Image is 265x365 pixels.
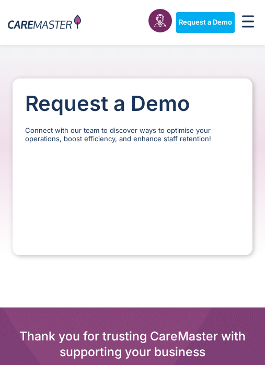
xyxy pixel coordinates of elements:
div: Menu Toggle [239,12,257,33]
iframe: Form 0 [25,161,240,239]
h1: Request a Demo [25,91,240,116]
img: CareMaster Logo [8,15,81,31]
a: Request a Demo [176,12,235,33]
h2: Thank you for trusting CareMaster with supporting your business [13,328,252,360]
span: Request a Demo [179,18,232,27]
p: Connect with our team to discover ways to optimise your operations, boost efficiency, and enhance... [25,127,240,143]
